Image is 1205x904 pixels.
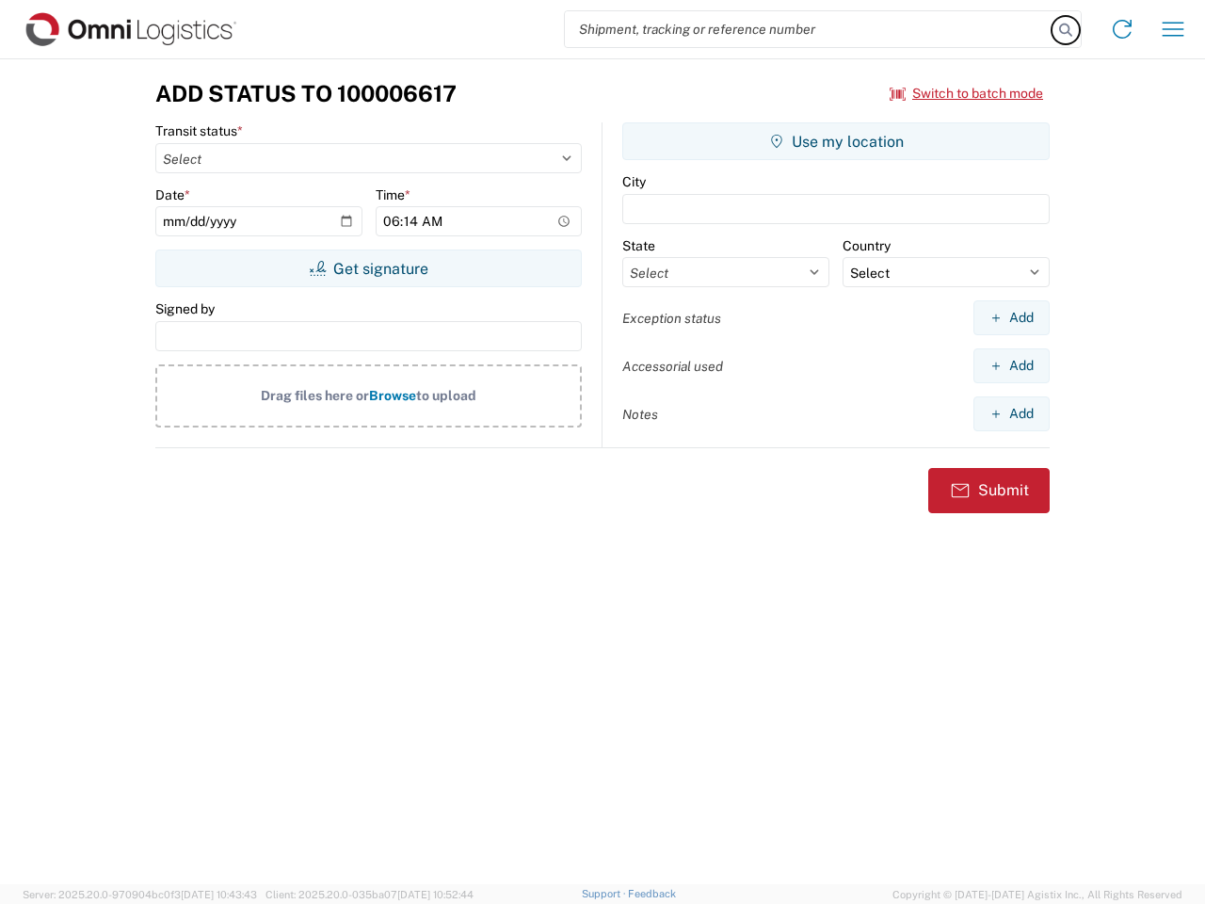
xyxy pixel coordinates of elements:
[973,396,1050,431] button: Add
[973,300,1050,335] button: Add
[181,889,257,900] span: [DATE] 10:43:43
[397,889,474,900] span: [DATE] 10:52:44
[265,889,474,900] span: Client: 2025.20.0-035ba07
[622,310,721,327] label: Exception status
[622,358,723,375] label: Accessorial used
[155,80,457,107] h3: Add Status to 100006617
[890,78,1043,109] button: Switch to batch mode
[622,122,1050,160] button: Use my location
[973,348,1050,383] button: Add
[155,186,190,203] label: Date
[369,388,416,403] span: Browse
[628,888,676,899] a: Feedback
[376,186,410,203] label: Time
[155,300,215,317] label: Signed by
[582,888,629,899] a: Support
[622,237,655,254] label: State
[416,388,476,403] span: to upload
[23,889,257,900] span: Server: 2025.20.0-970904bc0f3
[928,468,1050,513] button: Submit
[622,173,646,190] label: City
[892,886,1182,903] span: Copyright © [DATE]-[DATE] Agistix Inc., All Rights Reserved
[155,250,582,287] button: Get signature
[622,406,658,423] label: Notes
[155,122,243,139] label: Transit status
[261,388,369,403] span: Drag files here or
[843,237,891,254] label: Country
[565,11,1052,47] input: Shipment, tracking or reference number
